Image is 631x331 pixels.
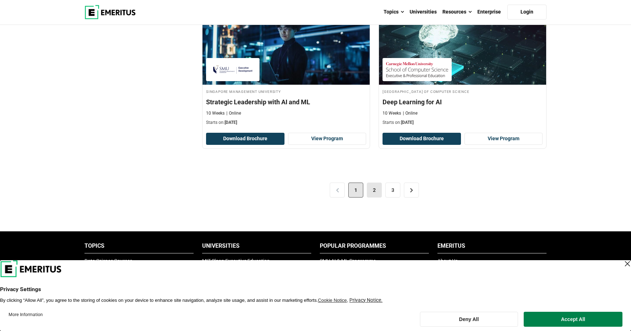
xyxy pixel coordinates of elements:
h4: Strategic Leadership with AI and ML [206,98,366,106]
a: About Us [437,258,458,264]
span: 1 [348,183,363,198]
img: Carnegie Mellon University School of Computer Science [386,62,448,78]
a: SMU AI & ML Programme [320,258,376,264]
a: > [404,183,419,198]
a: 2 [367,183,382,198]
p: Starts on: [206,120,366,126]
button: Download Brochure [383,133,461,145]
a: AI and Machine Learning Course by Singapore Management University - November 24, 2025 Singapore M... [202,14,370,130]
a: View Program [288,133,366,145]
p: Starts on: [383,120,543,126]
p: 10 Weeks [383,110,401,116]
img: Deep Learning for AI | Online Technology Course [379,14,546,85]
a: MIT Sloan Executive Education [202,258,270,264]
h4: Singapore Management University [206,88,366,94]
img: Strategic Leadership with AI and ML | Online AI and Machine Learning Course [202,14,370,85]
p: Online [403,110,417,116]
span: [DATE] [401,120,414,125]
button: Download Brochure [206,133,284,145]
a: Login [507,5,547,20]
h4: Deep Learning for AI [383,98,543,106]
a: 3 [385,183,400,198]
a: View Program [465,133,543,145]
p: Online [226,110,241,116]
h4: [GEOGRAPHIC_DATA] of Computer Science [383,88,543,94]
img: Singapore Management University [210,62,256,78]
span: [DATE] [225,120,237,125]
a: Data Science Courses [84,258,132,264]
p: 10 Weeks [206,110,225,116]
a: Technology Course by Carnegie Mellon University School of Computer Science - December 11, 2025 Ca... [379,14,546,130]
